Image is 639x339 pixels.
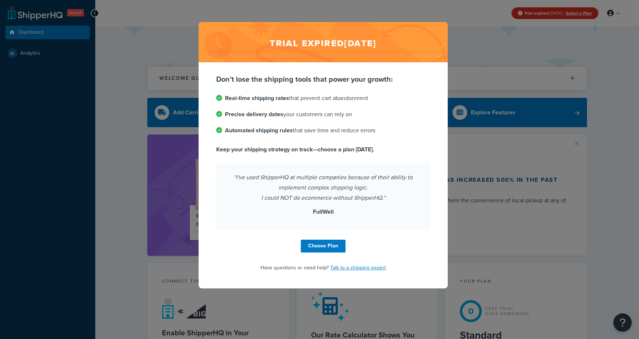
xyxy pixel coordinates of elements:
[216,93,430,103] li: that prevent cart abandonment
[225,110,283,118] strong: Precise delivery dates
[225,207,421,217] p: FullWell
[225,94,289,102] strong: Real-time shipping rates
[216,144,430,155] p: Keep your shipping strategy on track—choose a plan [DATE].
[216,263,430,273] p: Have questions or need help?
[216,109,430,119] li: your customers can rely on
[330,264,386,272] a: Talk to a shipping expert
[199,22,448,62] h2: Trial expired [DATE]
[225,172,421,203] p: “I've used ShipperHQ at multiple companies because of their ability to implement complex shipping...
[301,240,346,253] a: Choose Plan
[216,74,430,84] p: Don’t lose the shipping tools that power your growth:
[216,125,430,136] li: that save time and reduce errors
[225,126,293,135] strong: Automated shipping rules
